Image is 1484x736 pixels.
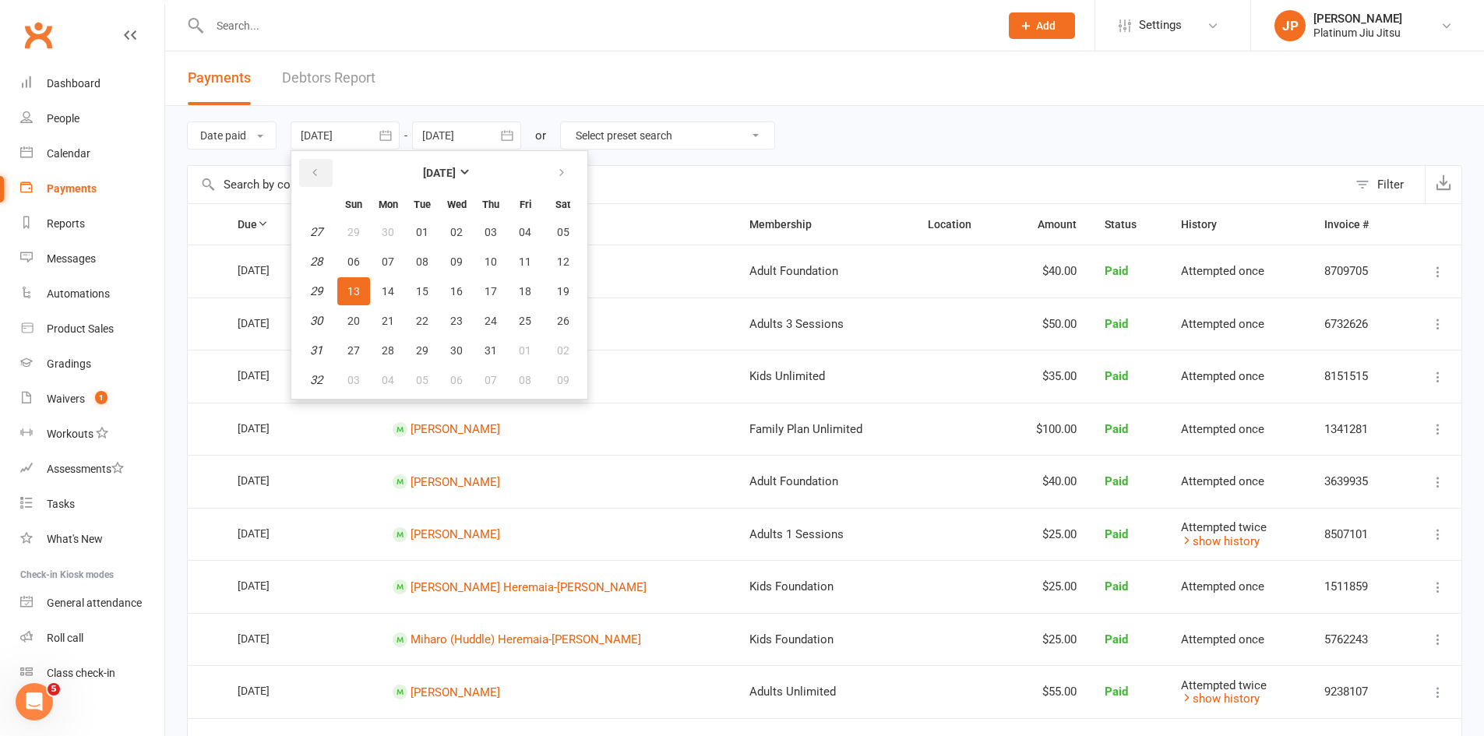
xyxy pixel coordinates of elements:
td: $100.00 [1004,403,1091,456]
span: 07 [382,255,394,268]
a: Messages [20,241,164,276]
div: General attendance [47,597,142,609]
button: 29 [337,218,370,246]
div: Platinum Jiu Jitsu [1313,26,1402,40]
span: Paid [1105,632,1128,646]
a: Roll call [20,621,164,656]
div: Dashboard [47,77,100,90]
button: 04 [509,218,541,246]
small: Saturday [555,199,570,210]
button: 29 [406,336,439,364]
small: Tuesday [414,199,431,210]
div: [DATE] [238,258,309,282]
a: [PERSON_NAME] [411,685,500,699]
span: Kids Unlimited [749,369,825,383]
span: 03 [347,374,360,386]
button: 17 [474,277,507,305]
span: Attempted once [1181,579,1264,593]
span: 24 [485,315,497,327]
td: $25.00 [1004,508,1091,561]
button: Filter [1348,166,1425,203]
a: Class kiosk mode [20,656,164,691]
a: Miharo (Huddle) Heremaia-[PERSON_NAME] [411,632,641,646]
span: Adult Foundation [749,264,838,278]
td: $50.00 [1004,298,1091,350]
span: Attempted once [1181,422,1264,436]
a: Gradings [20,347,164,382]
td: $25.00 [1004,613,1091,666]
button: 14 [372,277,404,305]
a: show history [1181,692,1260,706]
span: Attempted once [1181,264,1264,278]
button: 06 [337,248,370,276]
span: Add [1036,19,1056,32]
div: [DATE] [238,468,309,492]
td: 9238107 [1310,665,1402,718]
button: Add [1009,12,1075,39]
small: Friday [520,199,531,210]
span: Paid [1105,422,1128,436]
div: Tasks [47,498,75,510]
a: [PERSON_NAME] Heremaia-[PERSON_NAME] [411,579,647,593]
td: 5762243 [1310,613,1402,666]
th: Status [1091,204,1166,245]
a: Debtors Report [282,51,375,105]
span: 05 [416,374,428,386]
a: [PERSON_NAME] [411,474,500,488]
button: 09 [543,366,583,394]
a: Calendar [20,136,164,171]
button: 24 [474,307,507,335]
button: 07 [474,366,507,394]
button: 03 [337,366,370,394]
em: 29 [310,284,323,298]
small: Monday [379,199,398,210]
button: Date paid [187,121,277,150]
button: 28 [372,336,404,364]
button: 08 [406,248,439,276]
em: 32 [310,373,323,387]
span: 15 [416,285,428,298]
a: Dashboard [20,66,164,101]
span: Paid [1105,685,1128,699]
span: 06 [347,255,360,268]
button: 20 [337,307,370,335]
td: $40.00 [1004,455,1091,508]
span: Paid [1105,369,1128,383]
button: 15 [406,277,439,305]
div: Reports [47,217,85,230]
span: 21 [382,315,394,327]
td: $40.00 [1004,245,1091,298]
span: 11 [519,255,531,268]
span: 05 [557,226,569,238]
span: 04 [519,226,531,238]
span: 29 [347,226,360,238]
span: Adults 1 Sessions [749,527,844,541]
span: Attempted once [1181,369,1264,383]
div: Automations [47,287,110,300]
td: 1511859 [1310,560,1402,613]
td: 6732626 [1310,298,1402,350]
span: 30 [450,344,463,357]
span: 26 [557,315,569,327]
a: Product Sales [20,312,164,347]
span: Payments [188,69,251,86]
a: People [20,101,164,136]
span: 19 [557,285,569,298]
a: General attendance kiosk mode [20,586,164,621]
span: 04 [382,374,394,386]
span: 02 [450,226,463,238]
button: 01 [509,336,541,364]
span: Paid [1105,474,1128,488]
span: Adults 3 Sessions [749,317,844,331]
button: 02 [440,218,473,246]
span: 08 [519,374,531,386]
a: Tasks [20,487,164,522]
div: Roll call [47,632,83,644]
span: 01 [519,344,531,357]
button: 05 [543,218,583,246]
div: Waivers [47,393,85,405]
span: Kids Foundation [749,632,834,646]
button: 01 [406,218,439,246]
input: Search... [205,15,989,37]
span: 12 [557,255,569,268]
